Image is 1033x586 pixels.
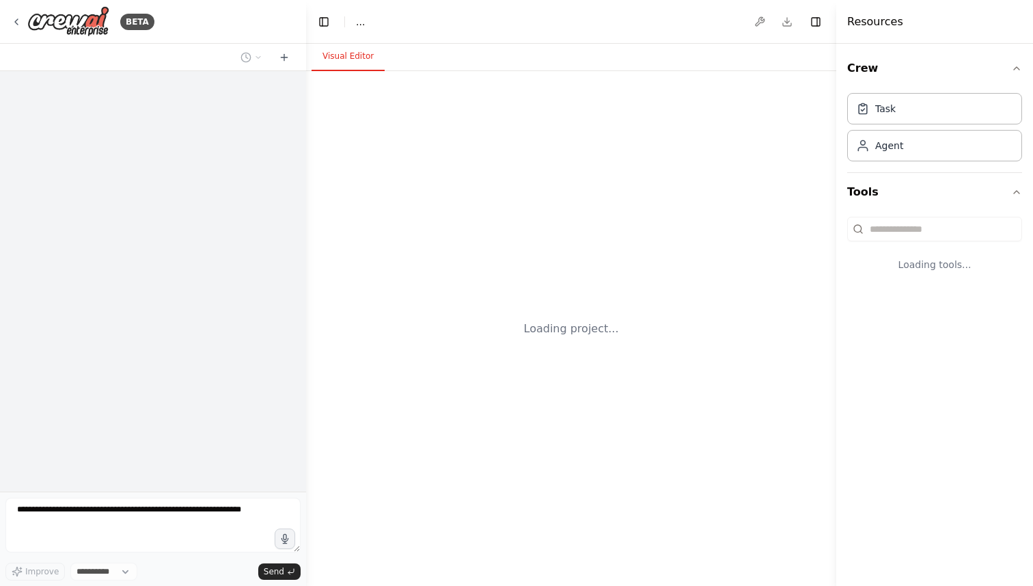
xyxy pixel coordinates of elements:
span: ... [356,15,365,29]
div: Loading project... [524,321,619,337]
div: Crew [847,88,1022,172]
span: Send [264,566,284,577]
img: Logo [27,6,109,37]
button: Visual Editor [312,42,385,71]
div: Task [875,102,896,116]
button: Send [258,563,301,580]
div: Tools [847,211,1022,293]
div: Agent [875,139,903,152]
button: Hide left sidebar [314,12,333,31]
span: Improve [25,566,59,577]
button: Hide right sidebar [806,12,825,31]
nav: breadcrumb [356,15,365,29]
button: Tools [847,173,1022,211]
button: Start a new chat [273,49,295,66]
div: BETA [120,14,154,30]
button: Crew [847,49,1022,88]
button: Improve [5,563,65,581]
button: Click to speak your automation idea [275,529,295,549]
h4: Resources [847,14,903,30]
div: Loading tools... [847,247,1022,282]
button: Switch to previous chat [235,49,268,66]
